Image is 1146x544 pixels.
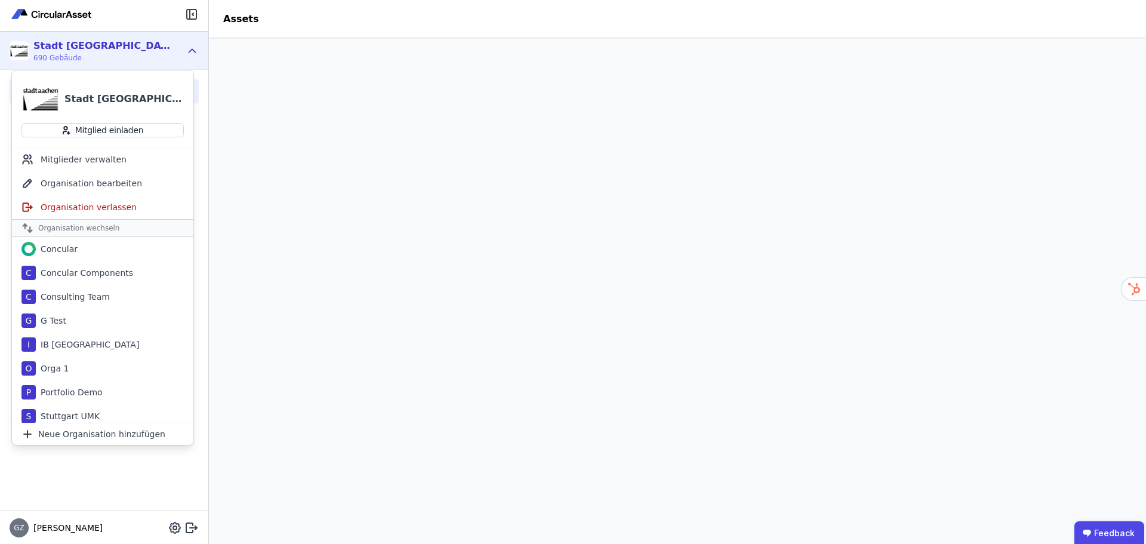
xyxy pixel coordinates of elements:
[36,386,103,398] div: Portfolio Demo
[36,339,139,351] div: IB [GEOGRAPHIC_DATA]
[21,266,36,280] div: C
[36,291,110,303] div: Consulting Team
[10,7,94,21] img: Concular
[21,361,36,376] div: O
[21,80,60,118] img: Stadt Aachen Gebäudemanagement
[10,41,29,60] img: Stadt Aachen Gebäudemanagement
[33,39,171,53] div: Stadt [GEOGRAPHIC_DATA] Gebäudemanagement
[21,242,36,256] img: Concular
[21,290,36,304] div: C
[21,385,36,399] div: P
[38,428,165,440] span: Neue Organisation hinzufügen
[21,409,36,423] div: S
[209,38,1146,544] iframe: retool
[14,524,24,531] span: GZ
[12,195,193,219] div: Organisation verlassen
[33,53,171,63] span: 690 Gebäude
[21,314,36,328] div: G
[12,171,193,195] div: Organisation bearbeiten
[29,522,103,534] span: [PERSON_NAME]
[12,147,193,171] div: Mitglieder verwalten
[12,219,193,237] div: Organisation wechseln
[36,267,133,279] div: Concular Components
[36,315,66,327] div: G Test
[21,123,184,137] button: Mitglied einladen
[36,410,100,422] div: Stuttgart UMK
[36,243,78,255] div: Concular
[209,12,273,26] div: Assets
[64,92,184,106] div: Stadt [GEOGRAPHIC_DATA] Gebäudemanagement
[36,362,69,374] div: Orga 1
[21,337,36,352] div: I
